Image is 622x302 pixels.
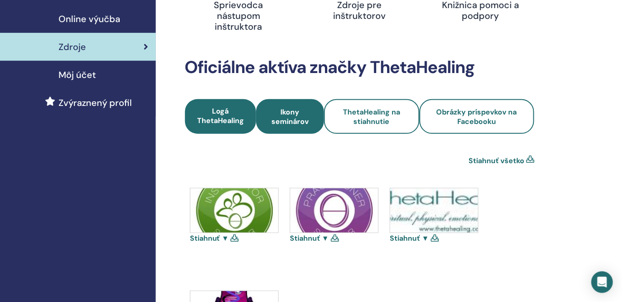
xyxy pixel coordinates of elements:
img: thetahealing-logo-a-copy.jpg [390,188,478,233]
h2: Oficiálne aktíva značky ThetaHealing [185,57,535,78]
span: Ikony seminárov [268,107,312,126]
span: Zvýraznený profil [59,96,132,110]
a: Obrázky príspevkov na Facebooku [419,99,534,134]
span: Zdroje [59,40,86,54]
a: Stiahnuť všetko [469,156,524,166]
span: Obrázky príspevkov na Facebooku [437,107,517,126]
a: Stiahnuť ▼ [290,233,329,243]
img: icons-practitioner.jpg [290,188,378,233]
div: Open Intercom Messenger [591,271,613,293]
a: Logá ThetaHealing [185,99,257,134]
a: Ikony seminárov [256,99,324,134]
span: ThetaHealing na stiahnutie [343,107,400,126]
a: Stiahnuť ▼ [390,233,429,243]
a: Stiahnuť ▼ [190,233,229,243]
span: Logá ThetaHealing [197,106,244,125]
span: Online výučba [59,12,120,26]
img: icons-instructor.jpg [190,188,278,233]
a: ThetaHealing na stiahnutie [324,99,419,134]
span: Môj účet [59,68,96,82]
